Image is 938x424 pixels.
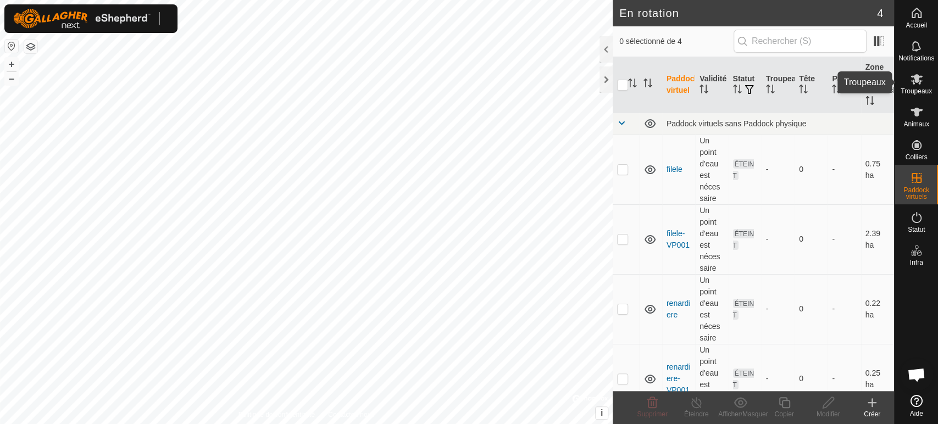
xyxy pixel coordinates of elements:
[643,80,652,89] p-sorticon: Activer pour trier
[897,187,935,200] span: Paddock virtuels
[861,204,894,274] td: 2.39 ha
[5,58,18,71] button: +
[828,57,861,113] th: Paddock
[900,358,933,391] div: Open chat
[5,72,18,85] button: –
[828,344,861,414] td: -
[861,274,894,344] td: 0.22 ha
[901,88,932,94] span: Troupeaux
[795,57,828,113] th: Tête
[898,55,934,62] span: Notifications
[667,165,682,174] a: filele
[795,204,828,274] td: 0
[628,80,637,89] p-sorticon: Activer pour trier
[795,135,828,204] td: 0
[695,274,728,344] td: Un point d'eau est nécessaire
[766,86,775,95] p-sorticon: Activer pour trier
[909,410,923,417] span: Aide
[695,57,728,113] th: Validité
[238,410,315,420] a: Politique de confidentialité
[795,274,828,344] td: 0
[766,164,790,175] div: -
[734,30,867,53] input: Rechercher (S)
[877,5,883,21] span: 4
[695,344,728,414] td: Un point d'eau est nécessaire
[601,408,603,417] span: i
[729,57,762,113] th: Statut
[861,135,894,204] td: 0.75 ha
[762,409,806,419] div: Copier
[24,40,37,53] button: Couches de carte
[799,86,808,95] p-sorticon: Activer pour trier
[733,86,742,95] p-sorticon: Activer pour trier
[619,7,877,20] h2: En rotation
[828,204,861,274] td: -
[674,409,718,419] div: Éteindre
[733,369,754,389] span: ÉTEINT
[13,9,151,29] img: Logo Gallagher
[667,362,691,394] a: renardiere-VP001
[895,390,938,421] a: Aide
[908,226,925,233] span: Statut
[762,57,795,113] th: Troupeau
[861,344,894,414] td: 0.25 ha
[909,259,923,266] span: Infra
[766,373,790,384] div: -
[828,135,861,204] td: -
[766,233,790,245] div: -
[795,344,828,414] td: 0
[733,229,754,250] span: ÉTEINT
[637,410,667,418] span: Supprimer
[865,98,874,107] p-sorticon: Activer pour trier
[850,409,894,419] div: Créer
[667,119,890,128] div: Paddock virtuels sans Paddock physique
[733,159,754,180] span: ÉTEINT
[861,57,894,113] th: Zone de Paddock
[766,303,790,315] div: -
[662,57,695,113] th: Paddock virtuel
[828,274,861,344] td: -
[328,410,374,420] a: Contactez-nous
[806,409,850,419] div: Modifier
[700,86,708,95] p-sorticon: Activer pour trier
[667,229,690,249] a: filele-VP001
[619,36,734,47] span: 0 sélectionné de 4
[905,154,927,160] span: Colliers
[695,135,728,204] td: Un point d'eau est nécessaire
[596,407,608,419] button: i
[903,121,929,127] span: Animaux
[667,299,691,319] a: renardiere
[5,40,18,53] button: Réinitialiser la carte
[906,22,927,29] span: Accueil
[695,204,728,274] td: Un point d'eau est nécessaire
[718,409,762,419] div: Afficher/Masquer
[832,86,841,95] p-sorticon: Activer pour trier
[733,299,754,320] span: ÉTEINT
